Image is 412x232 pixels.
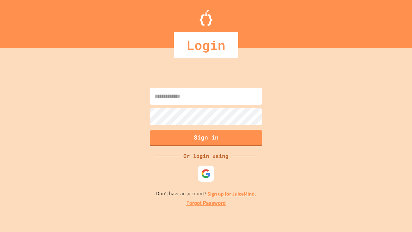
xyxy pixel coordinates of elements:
[186,199,226,207] a: Forgot Password
[180,152,232,160] div: Or login using
[156,190,256,198] p: Don't have an account?
[207,190,256,197] a: Sign up for JuiceMind.
[201,169,211,179] img: google-icon.svg
[150,130,262,146] button: Sign in
[174,32,238,58] div: Login
[200,10,212,26] img: Logo.svg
